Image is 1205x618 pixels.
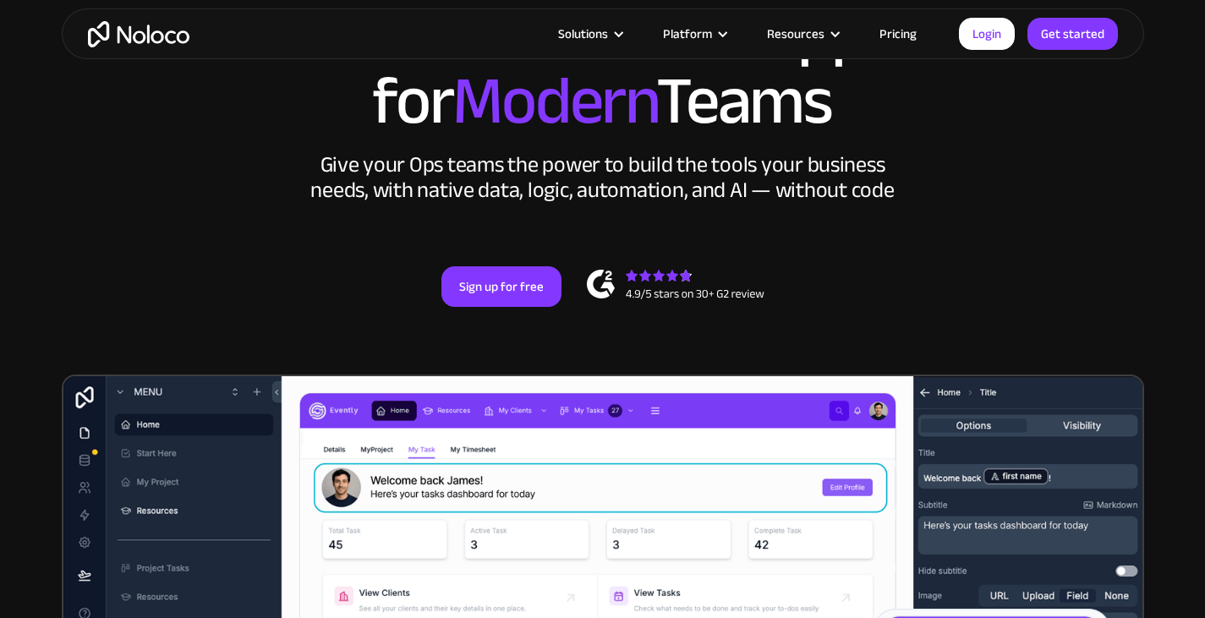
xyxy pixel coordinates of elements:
[452,38,656,164] span: Modern
[88,21,189,47] a: home
[441,266,561,307] a: Sign up for free
[663,23,712,45] div: Platform
[307,152,899,203] div: Give your Ops teams the power to build the tools your business needs, with native data, logic, au...
[767,23,824,45] div: Resources
[537,23,642,45] div: Solutions
[558,23,608,45] div: Solutions
[642,23,746,45] div: Platform
[959,18,1015,50] a: Login
[858,23,938,45] a: Pricing
[1027,18,1118,50] a: Get started
[746,23,858,45] div: Resources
